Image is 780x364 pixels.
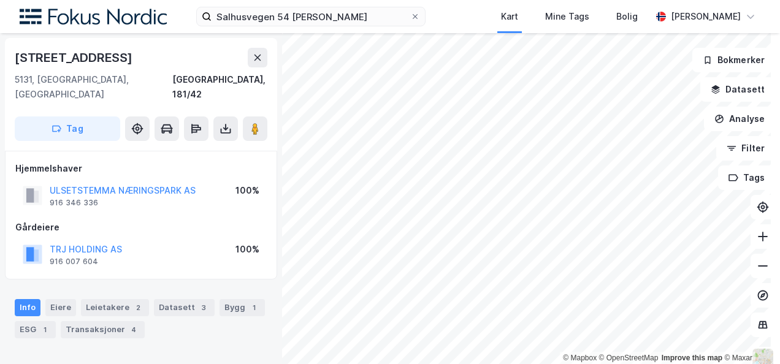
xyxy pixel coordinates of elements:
[15,48,135,67] div: [STREET_ADDRESS]
[662,354,722,362] a: Improve this map
[50,198,98,208] div: 916 346 336
[718,165,775,190] button: Tags
[719,305,780,364] div: Kontrollprogram for chat
[172,72,267,102] div: [GEOGRAPHIC_DATA], 181/42
[15,161,267,176] div: Hjemmelshaver
[700,77,775,102] button: Datasett
[15,321,56,338] div: ESG
[15,72,172,102] div: 5131, [GEOGRAPHIC_DATA], [GEOGRAPHIC_DATA]
[599,354,659,362] a: OpenStreetMap
[50,257,98,267] div: 916 007 604
[45,299,76,316] div: Eiere
[128,324,140,336] div: 4
[197,301,210,314] div: 3
[220,299,265,316] div: Bygg
[154,299,215,316] div: Datasett
[212,7,410,26] input: Søk på adresse, matrikkel, gårdeiere, leietakere eller personer
[692,48,775,72] button: Bokmerker
[39,324,51,336] div: 1
[235,242,259,257] div: 100%
[15,220,267,235] div: Gårdeiere
[20,9,167,25] img: fokus-nordic-logo.8a93422641609758e4ac.png
[545,9,589,24] div: Mine Tags
[616,9,638,24] div: Bolig
[248,301,260,314] div: 1
[132,301,144,314] div: 2
[704,107,775,131] button: Analyse
[61,321,145,338] div: Transaksjoner
[719,305,780,364] iframe: Chat Widget
[563,354,597,362] a: Mapbox
[15,299,40,316] div: Info
[235,183,259,198] div: 100%
[716,136,775,161] button: Filter
[81,299,149,316] div: Leietakere
[501,9,518,24] div: Kart
[15,116,120,141] button: Tag
[671,9,741,24] div: [PERSON_NAME]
